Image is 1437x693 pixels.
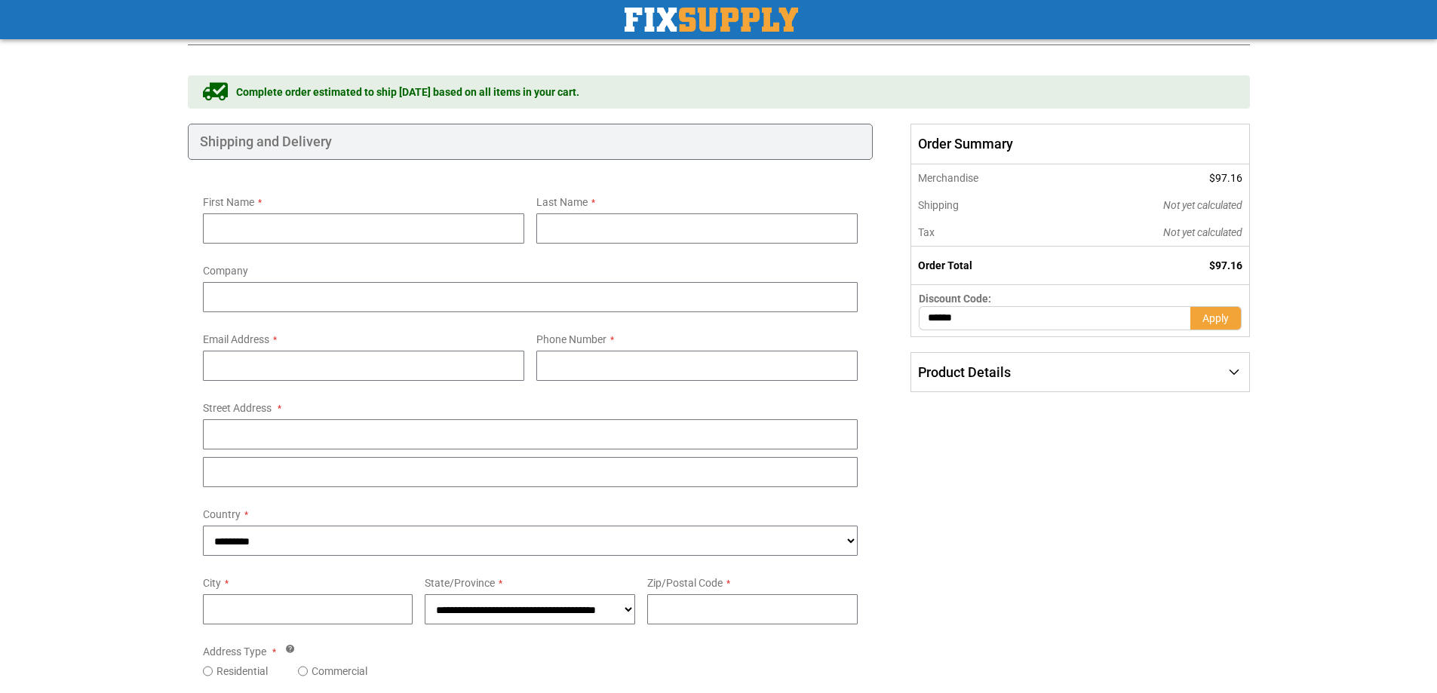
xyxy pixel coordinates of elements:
[236,84,579,100] span: Complete order estimated to ship [DATE] based on all items in your cart.
[203,265,248,277] span: Company
[203,645,266,658] span: Address Type
[188,124,874,160] div: Shipping and Delivery
[1209,259,1242,271] span: $97.16
[536,333,606,345] span: Phone Number
[647,577,723,589] span: Zip/Postal Code
[203,196,254,208] span: First Name
[625,8,798,32] a: store logo
[911,219,1061,247] th: Tax
[203,508,241,520] span: Country
[918,259,972,271] strong: Order Total
[203,333,269,345] span: Email Address
[1163,199,1242,211] span: Not yet calculated
[918,364,1011,380] span: Product Details
[918,199,959,211] span: Shipping
[216,664,268,679] label: Residential
[203,577,221,589] span: City
[425,577,495,589] span: State/Province
[203,402,272,414] span: Street Address
[312,664,367,679] label: Commercial
[919,293,991,305] span: Discount Code:
[1209,172,1242,184] span: $97.16
[910,124,1249,164] span: Order Summary
[625,8,798,32] img: Fix Industrial Supply
[1202,312,1229,324] span: Apply
[911,164,1061,192] th: Merchandise
[1163,226,1242,238] span: Not yet calculated
[1190,306,1242,330] button: Apply
[536,196,588,208] span: Last Name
